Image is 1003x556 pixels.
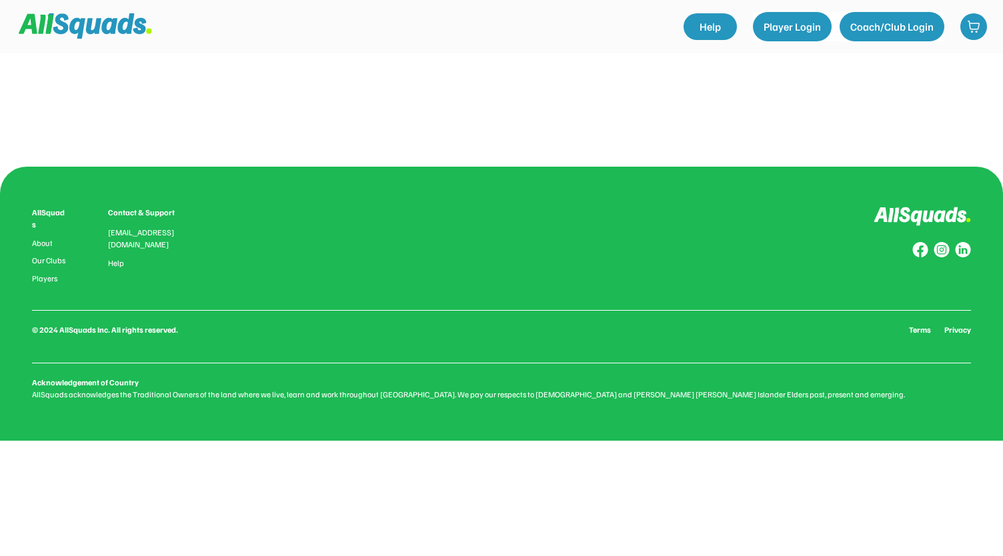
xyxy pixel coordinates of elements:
div: [EMAIL_ADDRESS][DOMAIN_NAME] [108,227,191,251]
a: Help [108,259,124,268]
a: Players [32,274,68,283]
button: Player Login [753,12,832,41]
img: Group%20copy%206.svg [955,242,971,258]
div: AllSquads acknowledges the Traditional Owners of the land where we live, learn and work throughou... [32,389,971,401]
img: Group%20copy%207.svg [934,242,950,258]
a: Help [684,13,737,40]
div: Contact & Support [108,207,191,219]
a: Privacy [944,324,971,336]
img: Logo%20inverted.svg [874,207,971,226]
a: Terms [909,324,931,336]
div: Acknowledgement of Country [32,377,139,389]
img: Squad%20Logo.svg [19,13,152,39]
a: About [32,239,68,248]
div: AllSquads [32,207,68,231]
img: Group%20copy%208.svg [912,242,928,258]
button: Coach/Club Login [840,12,944,41]
img: shopping-cart-01%20%281%29.svg [967,20,980,33]
div: © 2024 AllSquads Inc. All rights reserved. [32,324,178,336]
a: Our Clubs [32,256,68,265]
